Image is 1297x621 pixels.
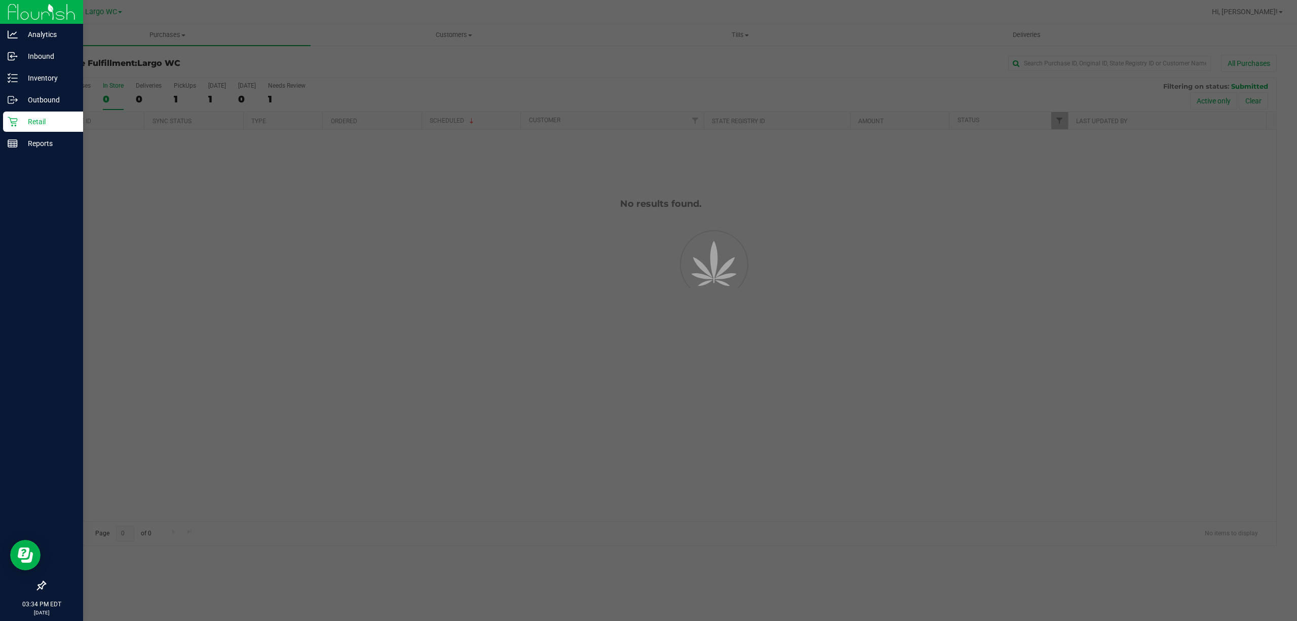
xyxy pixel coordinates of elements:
inline-svg: Analytics [8,29,18,40]
inline-svg: Inventory [8,73,18,83]
iframe: Resource center [10,540,41,570]
p: Retail [18,116,79,128]
p: [DATE] [5,609,79,616]
p: Outbound [18,94,79,106]
p: Reports [18,137,79,150]
p: Inbound [18,50,79,62]
inline-svg: Outbound [8,95,18,105]
p: Analytics [18,28,79,41]
inline-svg: Inbound [8,51,18,61]
p: 03:34 PM EDT [5,600,79,609]
inline-svg: Retail [8,117,18,127]
inline-svg: Reports [8,138,18,149]
p: Inventory [18,72,79,84]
